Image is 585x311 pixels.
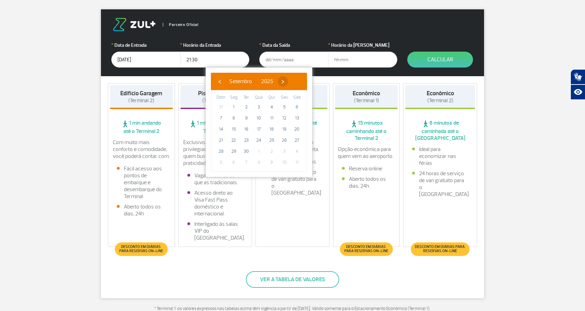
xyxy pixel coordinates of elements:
span: (Terminal 2) [128,97,154,104]
span: 29 [228,146,239,157]
span: 23 [241,135,252,146]
span: 20 [291,124,303,135]
li: 24 horas de serviço de van gratuito para o [GEOGRAPHIC_DATA] [412,170,468,198]
span: 12 [279,113,290,124]
span: 2025 [261,78,273,85]
th: weekday [228,94,240,101]
img: logo-zul.png [111,18,157,31]
span: 10 [279,157,290,168]
li: Fácil acesso aos pontos de embarque e desembarque do Terminal [117,165,166,200]
span: 6 [291,101,303,113]
input: dd/mm/aaaa [111,52,180,68]
span: 30 [241,146,252,157]
button: Abrir tradutor de língua de sinais. [570,69,585,85]
li: Aberto todos os dias, 24h [117,203,166,217]
li: Acesso direto ao Visa Fast Pass doméstico e internacional. [187,189,243,217]
th: weekday [290,94,303,101]
span: 1 [253,146,264,157]
strong: Edifício Garagem [120,90,162,97]
span: Setembro [229,78,252,85]
button: Ver a tabela de valores [246,271,339,288]
span: Parceiro Oficial [163,23,198,27]
span: 15 [228,124,239,135]
strong: Piso Premium [198,90,232,97]
th: weekday [240,94,253,101]
span: 4 [266,101,277,113]
div: Plugin de acessibilidade da Hand Talk. [570,69,585,100]
span: 8 [253,157,264,168]
span: 10 [253,113,264,124]
span: 21 [215,135,226,146]
button: Calcular [407,52,473,68]
span: 9 [241,113,252,124]
span: 3 [279,146,290,157]
li: Aberto todos os dias, 24h. [342,176,391,189]
strong: Econômico [353,90,380,97]
input: dd/mm/aaaa [259,52,328,68]
button: Abrir recursos assistivos. [570,85,585,100]
li: 24 horas de serviço de van gratuito para o [GEOGRAPHIC_DATA] [264,169,321,196]
p: Opção econômica para quem vem ao aeroporto. [338,146,395,160]
span: 26 [279,135,290,146]
span: (Terminal 1) [354,97,379,104]
span: 4 [291,146,303,157]
span: 16 [241,124,252,135]
input: hh:mm [328,52,397,68]
span: 1 min andando até o Terminal 2 [180,119,250,135]
span: 15 minutos caminhando até o Terminal 2 [335,119,398,142]
span: 5 [215,157,226,168]
bs-datepicker-navigation-view: ​ ​ ​ [214,77,288,84]
p: Exclusivo, com localização privilegiada e ideal para quem busca conforto e praticidade. [183,139,248,167]
th: weekday [215,94,228,101]
span: 1 [228,101,239,113]
span: 11 [266,113,277,124]
span: (Terminal 2) [202,97,228,104]
li: Ideal para economizar nas férias [412,146,468,167]
span: 27 [291,135,303,146]
label: Horário da [PERSON_NAME] [328,42,397,49]
span: 18 [266,124,277,135]
span: 14 [215,124,226,135]
strong: Econômico [427,90,454,97]
label: Horário da Entrada [180,42,249,49]
span: 13 [291,113,303,124]
span: 3 [253,101,264,113]
input: hh:mm [180,52,249,68]
button: 2025 [257,76,278,87]
span: 22 [228,135,239,146]
span: 11 [291,157,303,168]
span: Desconto em diárias para reservas on-line [415,245,466,253]
span: 24 [253,135,264,146]
li: Interligado às salas VIP do [GEOGRAPHIC_DATA]. [187,221,243,241]
button: › [278,76,288,87]
p: Com muito mais conforto e comodidade, você poderá contar com: [113,139,170,160]
li: Vagas maiores do que as tradicionais. [187,172,243,186]
bs-datepicker-container: calendar [206,68,312,177]
th: weekday [278,94,291,101]
label: Data de Entrada [111,42,180,49]
span: 9 [266,157,277,168]
span: 28 [215,146,226,157]
th: weekday [253,94,266,101]
span: 7 [241,157,252,168]
span: 19 [279,124,290,135]
span: 31 [215,101,226,113]
button: ‹ [214,76,225,87]
span: 5 [279,101,290,113]
span: 6 [228,157,239,168]
span: 25 [266,135,277,146]
span: 2 [241,101,252,113]
span: Desconto em diárias para reservas on-line [118,245,164,253]
button: Setembro [225,76,257,87]
span: 7 [215,113,226,124]
label: Data da Saída [259,42,328,49]
span: 2 [266,146,277,157]
li: Reserva online [342,165,391,172]
span: 1 min andando até o Terminal 2 [110,119,173,135]
span: 6 minutos de caminhada até o [GEOGRAPHIC_DATA] [405,119,475,142]
span: Desconto em diárias para reservas on-line [343,245,389,253]
span: (Terminal 2) [427,97,453,104]
span: 17 [253,124,264,135]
